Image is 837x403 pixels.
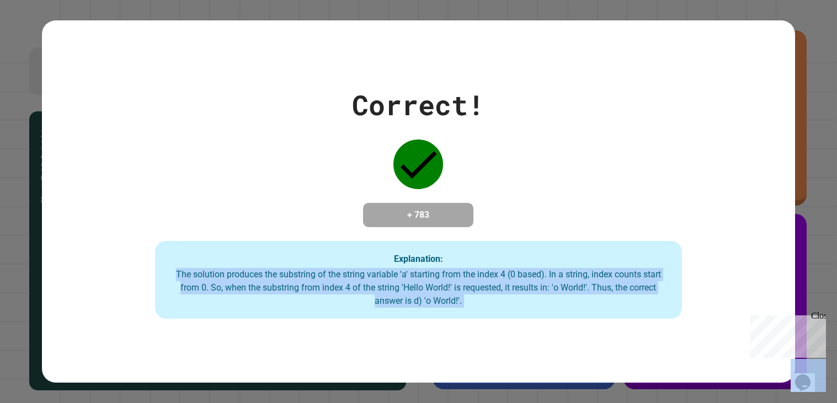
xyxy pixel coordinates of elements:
div: Correct! [352,84,484,126]
h4: + 783 [374,208,462,222]
div: The solution produces the substring of the string variable 'a' starting from the index 4 (0 based... [166,268,671,308]
iframe: chat widget [791,359,826,392]
iframe: chat widget [745,311,826,358]
div: Chat with us now!Close [4,4,76,70]
strong: Explanation: [394,253,443,264]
